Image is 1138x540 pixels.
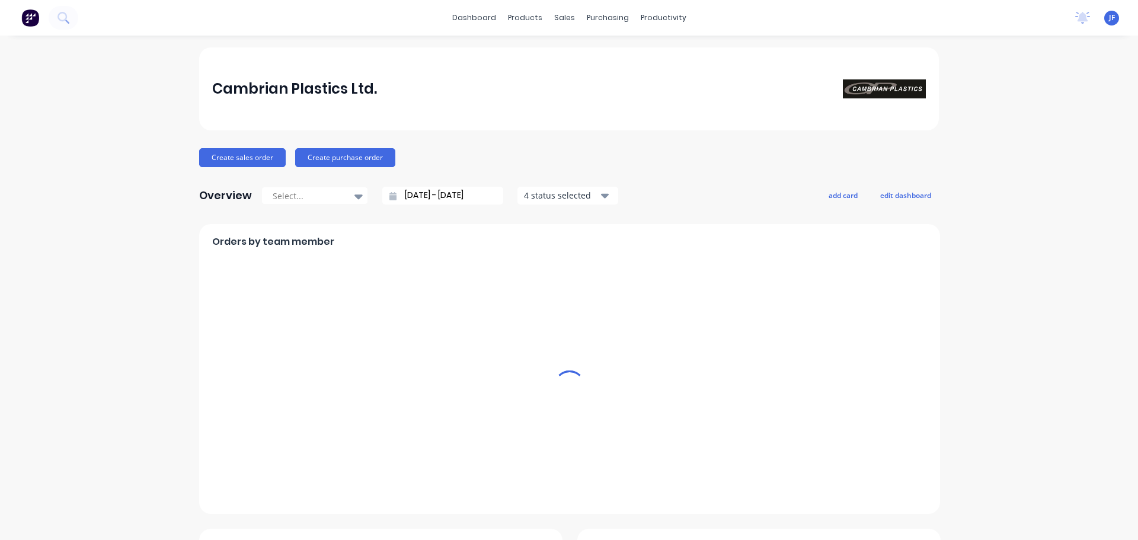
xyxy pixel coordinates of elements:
span: Orders by team member [212,235,334,249]
button: Create sales order [199,148,286,167]
img: Factory [21,9,39,27]
button: edit dashboard [872,187,939,203]
div: Cambrian Plastics Ltd. [212,77,377,101]
div: sales [548,9,581,27]
button: Create purchase order [295,148,395,167]
button: add card [821,187,865,203]
img: Cambrian Plastics Ltd. [843,79,926,98]
div: Overview [199,184,252,207]
a: dashboard [446,9,502,27]
span: JF [1109,12,1115,23]
div: purchasing [581,9,635,27]
div: productivity [635,9,692,27]
button: 4 status selected [517,187,618,205]
div: products [502,9,548,27]
div: 4 status selected [524,189,599,202]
